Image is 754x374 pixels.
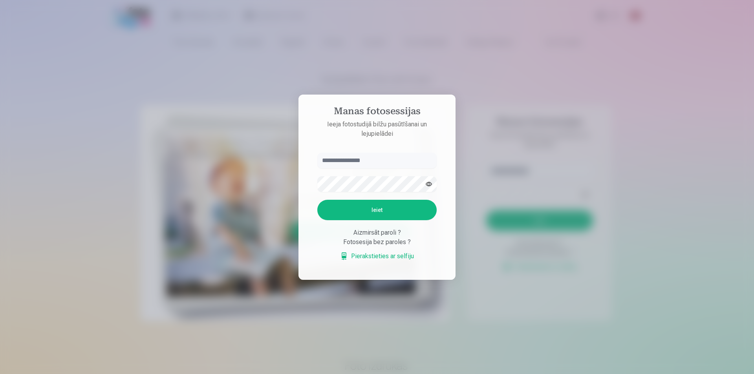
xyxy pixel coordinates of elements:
p: Ieeja fotostudijā bilžu pasūtīšanai un lejupielādei [309,120,445,139]
button: Ieiet [317,200,437,220]
a: Pierakstieties ar selfiju [340,252,414,261]
div: Aizmirsāt paroli ? [317,228,437,237]
div: Fotosesija bez paroles ? [317,237,437,247]
h4: Manas fotosessijas [309,106,445,120]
